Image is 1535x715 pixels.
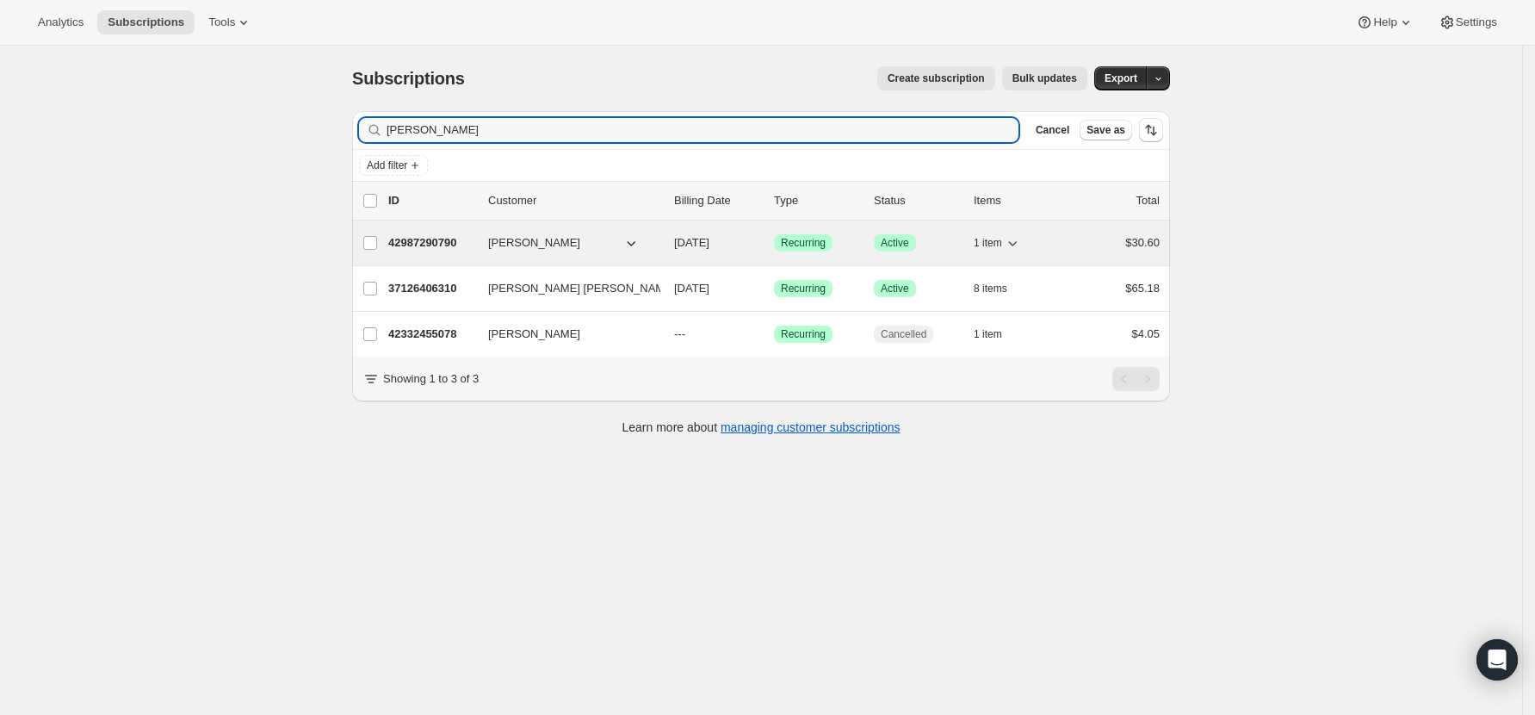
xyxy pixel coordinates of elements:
[974,231,1021,255] button: 1 item
[388,234,474,252] p: 42987290790
[674,236,709,249] span: [DATE]
[488,326,580,343] span: [PERSON_NAME]
[388,192,474,209] p: ID
[387,118,1018,142] input: Filter subscribers
[478,320,650,348] button: [PERSON_NAME]
[1476,639,1518,681] div: Open Intercom Messenger
[1029,120,1076,140] button: Cancel
[881,282,909,295] span: Active
[888,71,985,85] span: Create subscription
[1136,192,1160,209] p: Total
[674,282,709,295] span: [DATE]
[1456,16,1497,29] span: Settings
[208,16,235,29] span: Tools
[383,370,479,388] p: Showing 1 to 3 of 3
[1139,118,1163,142] button: Sort the results
[198,10,263,34] button: Tools
[881,327,926,341] span: Cancelled
[1112,367,1160,391] nav: Pagination
[1012,71,1077,85] span: Bulk updates
[352,69,465,88] span: Subscriptions
[1346,10,1424,34] button: Help
[974,282,1007,295] span: 8 items
[1094,66,1148,90] button: Export
[478,229,650,257] button: [PERSON_NAME]
[1080,120,1132,140] button: Save as
[622,419,901,436] p: Learn more about
[1125,282,1160,295] span: $65.18
[367,159,407,172] span: Add filter
[781,327,826,341] span: Recurring
[877,66,995,90] button: Create subscription
[359,155,428,176] button: Add filter
[38,16,84,29] span: Analytics
[874,192,960,209] p: Status
[1036,123,1069,137] span: Cancel
[781,282,826,295] span: Recurring
[28,10,94,34] button: Analytics
[974,277,1026,301] button: 8 items
[388,322,1160,346] div: 42332455078[PERSON_NAME]---SuccessRecurringCancelled1 item$4.05
[674,192,760,209] p: Billing Date
[388,192,1160,209] div: IDCustomerBilling DateTypeStatusItemsTotal
[1002,66,1087,90] button: Bulk updates
[388,280,474,297] p: 37126406310
[388,326,474,343] p: 42332455078
[721,420,901,434] a: managing customer subscriptions
[1125,236,1160,249] span: $30.60
[488,280,675,297] span: [PERSON_NAME] [PERSON_NAME]
[881,236,909,250] span: Active
[674,327,685,340] span: ---
[1105,71,1137,85] span: Export
[1428,10,1507,34] button: Settings
[974,236,1002,250] span: 1 item
[97,10,195,34] button: Subscriptions
[974,192,1060,209] div: Items
[974,327,1002,341] span: 1 item
[488,234,580,252] span: [PERSON_NAME]
[781,236,826,250] span: Recurring
[388,277,1160,301] div: 37126406310[PERSON_NAME] [PERSON_NAME][DATE]SuccessRecurringSuccessActive8 items$65.18
[388,231,1160,255] div: 42987290790[PERSON_NAME][DATE]SuccessRecurringSuccessActive1 item$30.60
[974,322,1021,346] button: 1 item
[1373,16,1396,29] span: Help
[1131,327,1160,340] span: $4.05
[478,275,650,302] button: [PERSON_NAME] [PERSON_NAME]
[1086,123,1125,137] span: Save as
[108,16,184,29] span: Subscriptions
[774,192,860,209] div: Type
[488,192,660,209] p: Customer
